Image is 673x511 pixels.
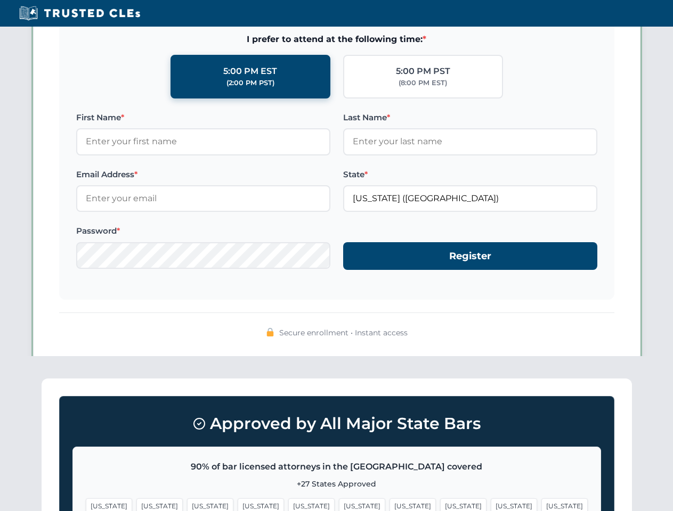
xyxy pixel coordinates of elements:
[86,460,588,474] p: 90% of bar licensed attorneys in the [GEOGRAPHIC_DATA] covered
[76,185,330,212] input: Enter your email
[226,78,274,88] div: (2:00 PM PST)
[343,128,597,155] input: Enter your last name
[76,168,330,181] label: Email Address
[266,328,274,336] img: 🔒
[343,185,597,212] input: Louisiana (LA)
[343,168,597,181] label: State
[279,327,408,339] span: Secure enrollment • Instant access
[223,64,277,78] div: 5:00 PM EST
[72,409,601,438] h3: Approved by All Major State Bars
[343,111,597,124] label: Last Name
[16,5,143,21] img: Trusted CLEs
[76,111,330,124] label: First Name
[76,225,330,237] label: Password
[76,32,597,46] span: I prefer to attend at the following time:
[396,64,450,78] div: 5:00 PM PST
[399,78,447,88] div: (8:00 PM EST)
[76,128,330,155] input: Enter your first name
[86,478,588,490] p: +27 States Approved
[343,242,597,270] button: Register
